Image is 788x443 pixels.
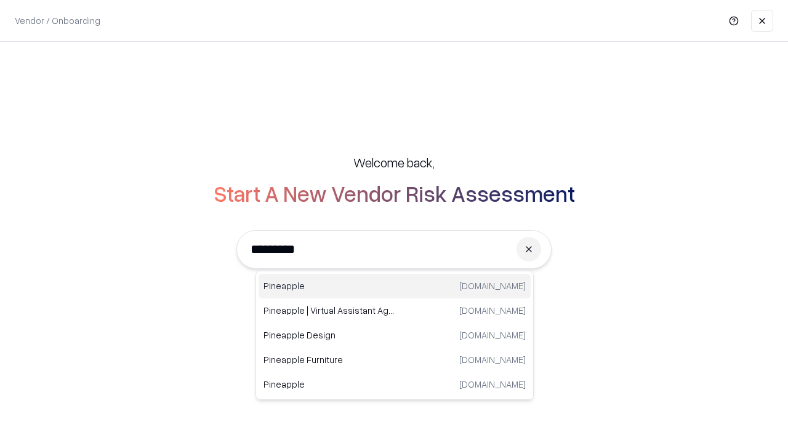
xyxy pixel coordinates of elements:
div: Suggestions [255,271,534,400]
p: Pineapple [263,378,395,391]
h2: Start A New Vendor Risk Assessment [214,181,575,206]
p: Pineapple | Virtual Assistant Agency [263,304,395,317]
p: Pineapple Design [263,329,395,341]
p: Vendor / Onboarding [15,14,100,27]
p: [DOMAIN_NAME] [459,279,526,292]
p: Pineapple Furniture [263,353,395,366]
p: [DOMAIN_NAME] [459,304,526,317]
p: Pineapple [263,279,395,292]
h5: Welcome back, [353,154,435,171]
p: [DOMAIN_NAME] [459,378,526,391]
p: [DOMAIN_NAME] [459,353,526,366]
p: [DOMAIN_NAME] [459,329,526,341]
